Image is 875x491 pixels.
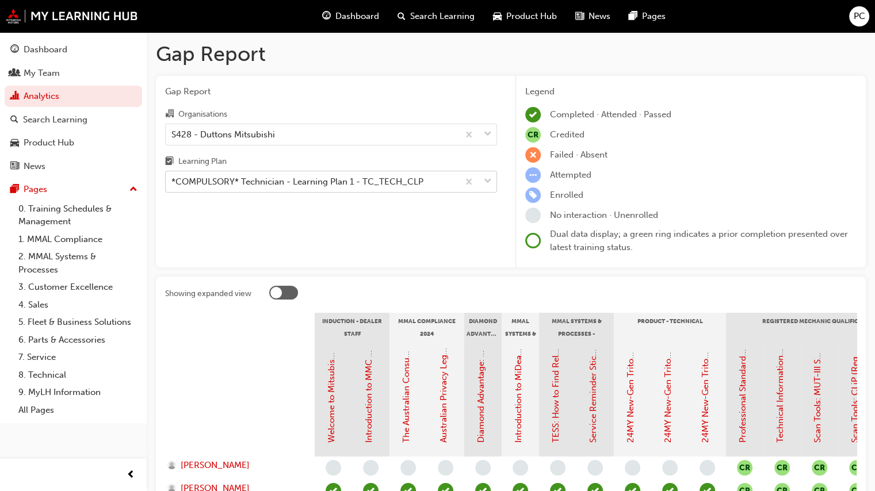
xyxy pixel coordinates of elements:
[24,160,45,173] div: News
[475,460,491,475] span: learningRecordVerb_NONE-icon
[5,86,142,107] a: Analytics
[525,107,541,122] span: learningRecordVerb_COMPLETE-icon
[10,162,19,172] span: news-icon
[178,156,227,167] div: Learning Plan
[14,313,142,331] a: 5. Fleet & Business Solutions
[14,366,142,384] a: 8. Technical
[539,313,614,342] div: MMAL Systems & Processes - Technical
[165,288,251,300] div: Showing expanded view
[315,313,389,342] div: Induction - Dealer Staff
[566,5,620,28] a: news-iconNews
[165,109,174,120] span: organisation-icon
[322,9,331,24] span: guage-icon
[10,138,19,148] span: car-icon
[10,45,19,55] span: guage-icon
[438,460,453,475] span: learningRecordVerb_NONE-icon
[550,129,584,140] span: Credited
[326,460,341,475] span: learningRecordVerb_NONE-icon
[700,460,715,475] span: learningRecordVerb_NONE-icon
[484,5,566,28] a: car-iconProduct Hub
[156,41,866,67] h1: Gap Report
[14,331,142,349] a: 6. Parts & Accessories
[363,460,379,475] span: learningRecordVerb_NONE-icon
[737,460,752,475] button: null-icon
[14,296,142,314] a: 4. Sales
[14,278,142,296] a: 3. Customer Excellence
[5,179,142,200] button: Pages
[14,383,142,401] a: 9. MyLH Information
[178,109,227,120] div: Organisations
[525,127,541,143] span: null-icon
[629,9,637,24] span: pages-icon
[313,5,388,28] a: guage-iconDashboard
[587,460,603,475] span: learningRecordVerb_NONE-icon
[662,460,678,475] span: learningRecordVerb_NONE-icon
[400,460,416,475] span: learningRecordVerb_NONE-icon
[506,10,557,23] span: Product Hub
[550,460,565,475] span: learningRecordVerb_NONE-icon
[525,147,541,163] span: learningRecordVerb_FAIL-icon
[5,63,142,84] a: My Team
[6,9,138,24] img: mmal
[513,460,528,475] span: learningRecordVerb_NONE-icon
[5,132,142,154] a: Product Hub
[550,190,583,200] span: Enrolled
[10,185,19,195] span: pages-icon
[14,401,142,419] a: All Pages
[171,128,275,141] div: S428 - Duttons Mitsubishi
[14,231,142,248] a: 1. MMAL Compliance
[502,313,539,342] div: MMAL Systems & Processes - General
[484,127,492,142] span: down-icon
[388,5,484,28] a: search-iconSearch Learning
[550,210,658,220] span: No interaction · Unenrolled
[389,313,464,342] div: MMAL Compliance 2024
[410,10,475,23] span: Search Learning
[10,91,19,102] span: chart-icon
[525,187,541,203] span: learningRecordVerb_ENROLL-icon
[589,10,610,23] span: News
[129,182,137,197] span: up-icon
[774,460,790,475] button: null-icon
[5,37,142,179] button: DashboardMy TeamAnalyticsSearch LearningProduct HubNews
[10,68,19,79] span: people-icon
[14,200,142,231] a: 0. Training Schedules & Management
[525,167,541,183] span: learningRecordVerb_ATTEMPT-icon
[588,339,598,443] a: Service Reminder Stickers
[849,460,865,475] button: null-icon
[513,323,524,443] a: Introduction to MiDealerAssist
[849,6,869,26] button: PC
[642,10,666,23] span: Pages
[167,459,304,472] a: [PERSON_NAME]
[14,248,142,278] a: 2. MMAL Systems & Processes
[24,43,67,56] div: Dashboard
[398,9,406,24] span: search-icon
[14,348,142,366] a: 7. Service
[493,9,502,24] span: car-icon
[5,109,142,131] a: Search Learning
[525,85,857,98] div: Legend
[625,460,640,475] span: learningRecordVerb_NONE-icon
[24,136,74,149] div: Product Hub
[550,109,671,120] span: Completed · Attended · Passed
[171,175,423,189] div: *COMPULSORY* Technician - Learning Plan 1 - TC_TECH_CLP
[614,313,726,342] div: Product - Technical
[24,67,60,80] div: My Team
[181,459,250,472] span: [PERSON_NAME]
[165,157,174,167] span: learningplan-icon
[854,10,865,23] span: PC
[24,183,47,196] div: Pages
[550,229,848,252] span: Dual data display; a green ring indicates a prior completion presented over latest training status.
[10,115,18,125] span: search-icon
[5,39,142,60] a: Dashboard
[550,149,607,160] span: Failed · Absent
[127,468,135,482] span: prev-icon
[335,10,379,23] span: Dashboard
[464,313,502,342] div: Diamond Advantage - Fundamentals
[812,460,827,475] span: null-icon
[484,174,492,189] span: down-icon
[575,9,584,24] span: news-icon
